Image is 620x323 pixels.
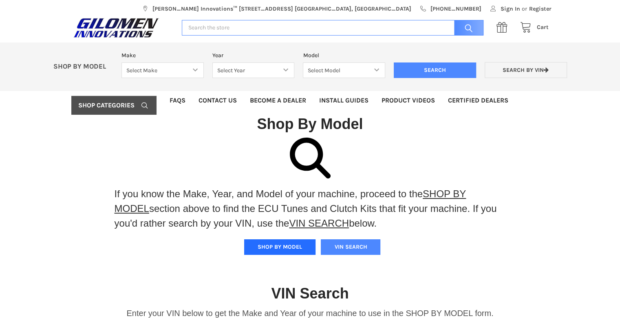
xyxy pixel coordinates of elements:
span: Sign In [501,4,520,13]
p: SHOP BY MODEL [49,62,117,71]
a: VIN SEARCH [289,218,349,229]
button: VIN SEARCH [321,239,380,255]
label: Make [121,51,204,60]
a: Become a Dealer [243,91,313,110]
p: Enter your VIN below to get the Make and Year of your machine to use in the SHOP BY MODEL form. [126,307,493,319]
a: Install Guides [313,91,375,110]
a: Certified Dealers [441,91,515,110]
input: Search [394,62,476,78]
p: If you know the Make, Year, and Model of your machine, proceed to the section above to find the E... [115,187,506,231]
h1: Shop By Model [71,115,548,133]
span: Cart [537,24,549,31]
input: Search [450,20,483,36]
label: Year [212,51,295,60]
h1: VIN Search [271,284,349,303]
a: GILOMEN INNOVATIONS [71,18,173,38]
span: [PERSON_NAME] Innovations™ [STREET_ADDRESS] [GEOGRAPHIC_DATA], [GEOGRAPHIC_DATA] [152,4,411,13]
a: SHOP BY MODEL [115,188,466,214]
span: [PHONE_NUMBER] [430,4,481,13]
a: Contact Us [192,91,243,110]
a: Product Videos [375,91,441,110]
a: Cart [516,22,549,33]
a: Shop Categories [71,96,156,115]
button: SHOP BY MODEL [244,239,316,255]
input: Search the store [182,20,483,36]
label: Model [303,51,385,60]
img: GILOMEN INNOVATIONS [71,18,161,38]
a: FAQs [163,91,192,110]
a: Search by VIN [485,62,567,78]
